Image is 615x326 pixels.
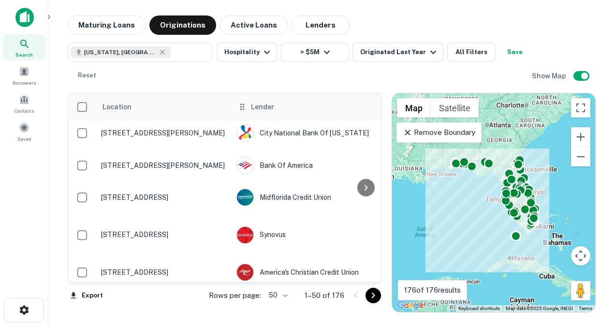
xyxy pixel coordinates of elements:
[101,193,227,202] p: [STREET_ADDRESS]
[149,15,216,35] button: Originations
[571,147,590,166] button: Zoom out
[281,43,349,62] button: > $5M
[101,230,227,239] p: [STREET_ADDRESS]
[101,161,227,170] p: [STREET_ADDRESS][PERSON_NAME]
[251,101,274,113] span: Lender
[571,98,590,118] button: Toggle fullscreen view
[237,264,253,281] img: picture
[395,299,426,312] img: Google
[236,124,381,142] div: City National Bank Of [US_STATE]
[13,79,36,87] span: Borrowers
[392,93,595,312] div: 0 0
[3,62,45,89] a: Borrowers
[305,290,344,301] p: 1–50 of 176
[431,98,479,118] button: Show satellite imagery
[3,119,45,145] a: Saved
[3,90,45,117] a: Contacts
[360,46,439,58] div: Originated Last Year
[352,43,443,62] button: Originated Last Year
[17,135,31,143] span: Saved
[15,8,34,27] img: capitalize-icon.png
[237,125,253,141] img: picture
[499,43,530,62] button: Save your search to get updates of matches that match your search criteria.
[102,101,144,113] span: Location
[68,288,105,303] button: Export
[236,189,381,206] div: Midflorida Credit Union
[236,157,381,174] div: Bank Of America
[101,268,227,277] p: [STREET_ADDRESS]
[447,43,496,62] button: All Filters
[532,71,568,81] h6: Show Map
[236,264,381,281] div: America's Christian Credit Union
[84,48,157,57] span: [US_STATE], [GEOGRAPHIC_DATA]
[571,246,590,266] button: Map camera controls
[366,288,381,303] button: Go to next page
[72,66,102,85] button: Reset
[237,227,253,243] img: picture
[571,127,590,147] button: Zoom in
[567,249,615,295] iframe: Chat Widget
[292,15,350,35] button: Lenders
[237,189,253,206] img: picture
[217,43,277,62] button: Hospitality
[232,93,386,120] th: Lender
[403,127,475,138] p: Remove Boundary
[265,288,289,302] div: 50
[220,15,288,35] button: Active Loans
[96,93,232,120] th: Location
[458,305,500,312] button: Keyboard shortcuts
[397,98,431,118] button: Show street map
[68,15,146,35] button: Maturing Loans
[209,290,261,301] p: Rows per page:
[506,306,573,311] span: Map data ©2025 Google, INEGI
[15,51,33,59] span: Search
[404,284,461,296] p: 176 of 176 results
[236,226,381,244] div: Synovus
[579,306,592,311] a: Terms
[3,34,45,60] a: Search
[237,157,253,174] img: picture
[101,129,227,137] p: [STREET_ADDRESS][PERSON_NAME]
[15,107,34,115] span: Contacts
[395,299,426,312] a: Open this area in Google Maps (opens a new window)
